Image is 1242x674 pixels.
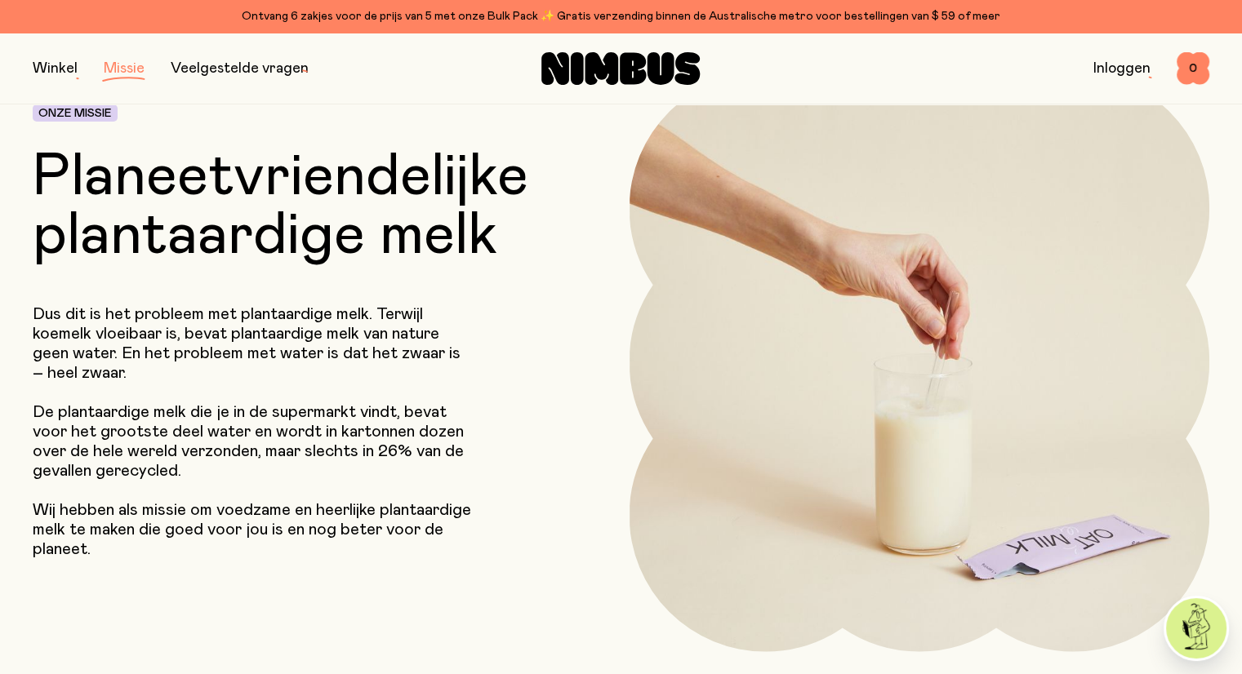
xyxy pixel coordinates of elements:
font: 0 [1189,63,1197,74]
font: Dus dit is het probleem met plantaardige melk. Terwijl koemelk vloeibaar is, bevat plantaardige m... [33,306,461,381]
font: Onze missie [38,108,112,119]
img: tussenpersoon [1166,598,1226,658]
a: Inloggen [1093,61,1151,76]
font: Planeetvriendelijke plantaardige melk [33,148,528,265]
font: Ontvang 6 zakjes voor de prijs van 5 met onze Bulk Pack ✨ Gratis verzending binnen de Australisch... [242,11,1000,22]
button: 0 [1177,52,1209,85]
a: Veelgestelde vragen [171,61,309,76]
a: Missie [104,61,145,76]
font: Wij hebben als missie om voedzame en heerlijke plantaardige melk te maken die goed voor jou is en... [33,502,471,557]
font: De plantaardige melk die je in de supermarkt vindt, bevat voor het grootste deel water en wordt i... [33,404,464,479]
